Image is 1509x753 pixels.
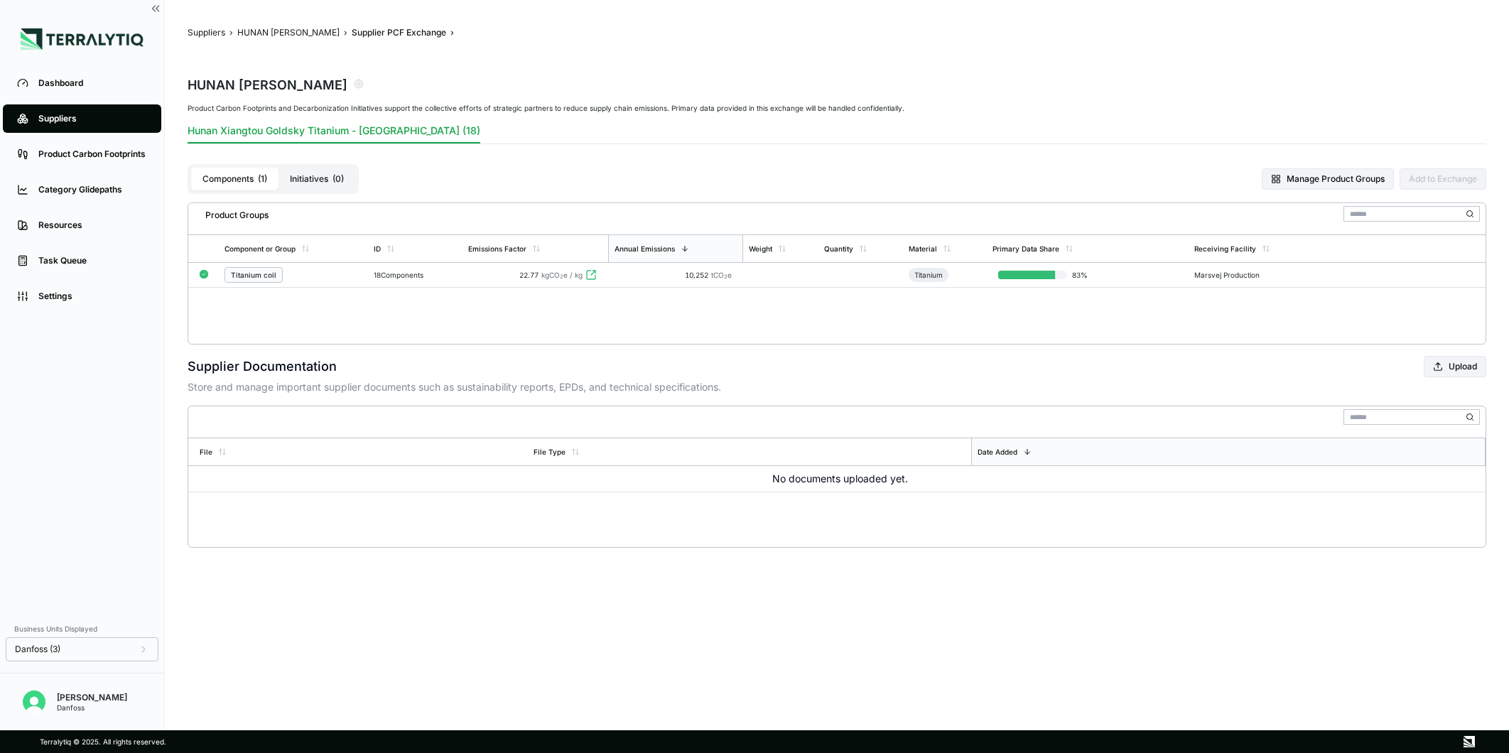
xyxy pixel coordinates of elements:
div: Date Added [978,448,1017,456]
span: kgCO e / kg [541,271,583,279]
span: › [344,27,347,38]
span: › [229,27,233,38]
div: Titanium [914,271,943,279]
button: Supplier PCF Exchange [352,27,446,38]
div: ID [374,244,381,253]
p: Store and manage important supplier documents such as sustainability reports, EPDs, and technical... [188,380,1486,394]
sub: 2 [724,273,728,280]
div: Annual Emissions [615,244,675,253]
button: Initiatives(0) [278,168,355,190]
span: 10,252 [685,271,711,279]
div: Primary Data Share [993,244,1059,253]
div: Component or Group [225,244,296,253]
div: [PERSON_NAME] [57,692,127,703]
span: ( 0 ) [332,173,344,185]
sub: 2 [560,273,563,280]
span: › [450,27,454,38]
img: Logo [21,28,144,50]
div: Task Queue [38,255,147,266]
div: Product Carbon Footprints and Decarbonization Initiatives support the collective efforts of strat... [188,104,1486,112]
button: Suppliers [188,27,225,38]
button: Upload [1424,356,1486,377]
div: Titanium coil [231,271,276,279]
button: HUNAN [PERSON_NAME] [237,27,340,38]
span: 83 % [1066,271,1112,279]
div: Settings [38,291,147,302]
div: HUNAN [PERSON_NAME] [188,74,347,94]
div: Product Groups [194,204,269,221]
div: Receiving Facility [1194,244,1256,253]
div: Quantity [824,244,853,253]
div: Business Units Displayed [6,620,158,637]
div: Product Carbon Footprints [38,148,147,160]
span: tCO e [711,271,732,279]
span: 22.77 [519,271,539,279]
div: Emissions Factor [468,244,526,253]
div: File Type [534,448,566,456]
div: Dashboard [38,77,147,89]
img: Erato Panayiotou [23,690,45,713]
button: Components(1) [191,168,278,190]
button: Open user button [17,685,51,719]
td: No documents uploaded yet. [188,466,1486,492]
h2: Supplier Documentation [188,357,337,376]
button: Manage Product Groups [1262,168,1394,190]
div: Marsvej Production [1194,271,1262,279]
span: Danfoss (3) [15,644,60,655]
div: Category Glidepaths [38,184,147,195]
div: File [200,448,212,456]
button: Hunan Xiangtou Goldsky Titanium - [GEOGRAPHIC_DATA] (18) [188,124,480,143]
div: Suppliers [38,113,147,124]
div: Resources [38,220,147,231]
div: Weight [749,244,772,253]
div: Danfoss [57,703,127,712]
div: 18 Components [374,271,457,279]
span: ( 1 ) [258,173,267,185]
div: Material [909,244,937,253]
